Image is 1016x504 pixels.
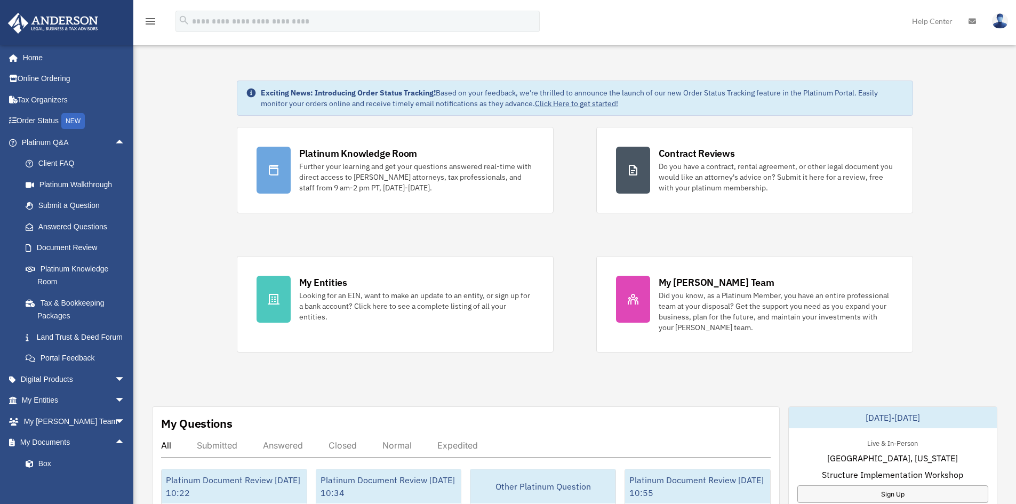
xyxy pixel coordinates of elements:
a: Platinum Knowledge Room Further your learning and get your questions answered real-time with dire... [237,127,554,213]
a: Portal Feedback [15,348,141,369]
div: Live & In-Person [859,437,926,448]
div: Platinum Document Review [DATE] 10:55 [625,469,770,503]
a: Digital Productsarrow_drop_down [7,369,141,390]
a: My Entities Looking for an EIN, want to make an update to an entity, or sign up for a bank accoun... [237,256,554,353]
div: Contract Reviews [659,147,735,160]
div: Platinum Document Review [DATE] 10:22 [162,469,307,503]
a: My Documentsarrow_drop_up [7,432,141,453]
a: Platinum Walkthrough [15,174,141,195]
div: Submitted [197,440,237,451]
a: menu [144,19,157,28]
a: Online Ordering [7,68,141,90]
a: Order StatusNEW [7,110,141,132]
a: My Entitiesarrow_drop_down [7,390,141,411]
div: Do you have a contract, rental agreement, or other legal document you would like an attorney's ad... [659,161,893,193]
a: Contract Reviews Do you have a contract, rental agreement, or other legal document you would like... [596,127,913,213]
a: Answered Questions [15,216,141,237]
div: NEW [61,113,85,129]
div: Closed [329,440,357,451]
div: Other Platinum Question [470,469,615,503]
strong: Exciting News: Introducing Order Status Tracking! [261,88,436,98]
a: Home [7,47,136,68]
div: Platinum Knowledge Room [299,147,418,160]
a: Sign Up [797,485,988,503]
a: Box [15,453,141,474]
span: arrow_drop_down [115,369,136,390]
a: Platinum Q&Aarrow_drop_up [7,132,141,153]
i: search [178,14,190,26]
div: Normal [382,440,412,451]
span: Structure Implementation Workshop [822,468,963,481]
a: Tax & Bookkeeping Packages [15,292,141,326]
span: [GEOGRAPHIC_DATA], [US_STATE] [827,452,958,465]
div: My Entities [299,276,347,289]
a: My [PERSON_NAME] Team Did you know, as a Platinum Member, you have an entire professional team at... [596,256,913,353]
i: menu [144,15,157,28]
a: Client FAQ [15,153,141,174]
div: Answered [263,440,303,451]
span: arrow_drop_up [115,432,136,454]
a: Submit a Question [15,195,141,217]
div: All [161,440,171,451]
div: Further your learning and get your questions answered real-time with direct access to [PERSON_NAM... [299,161,534,193]
a: Click Here to get started! [535,99,618,108]
img: User Pic [992,13,1008,29]
a: Land Trust & Deed Forum [15,326,141,348]
div: Did you know, as a Platinum Member, you have an entire professional team at your disposal? Get th... [659,290,893,333]
div: My Questions [161,415,233,431]
a: Document Review [15,237,141,259]
div: Based on your feedback, we're thrilled to announce the launch of our new Order Status Tracking fe... [261,87,904,109]
a: My [PERSON_NAME] Teamarrow_drop_down [7,411,141,432]
a: Platinum Knowledge Room [15,258,141,292]
div: My [PERSON_NAME] Team [659,276,774,289]
span: arrow_drop_down [115,411,136,433]
div: Platinum Document Review [DATE] 10:34 [316,469,461,503]
span: arrow_drop_up [115,132,136,154]
div: Expedited [437,440,478,451]
img: Anderson Advisors Platinum Portal [5,13,101,34]
span: arrow_drop_down [115,390,136,412]
div: [DATE]-[DATE] [789,407,997,428]
a: Tax Organizers [7,89,141,110]
div: Looking for an EIN, want to make an update to an entity, or sign up for a bank account? Click her... [299,290,534,322]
